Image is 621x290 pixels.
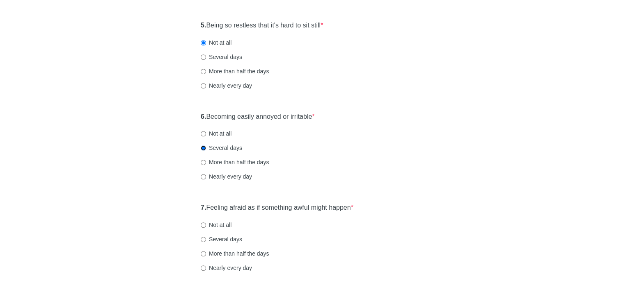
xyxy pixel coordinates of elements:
[201,251,206,256] input: More than half the days
[201,112,315,122] label: Becoming easily annoyed or irritable
[201,21,323,30] label: Being so restless that it's hard to sit still
[201,235,242,243] label: Several days
[201,54,206,60] input: Several days
[201,265,206,271] input: Nearly every day
[201,83,206,88] input: Nearly every day
[201,113,206,120] strong: 6.
[201,172,252,181] label: Nearly every day
[201,237,206,242] input: Several days
[201,53,242,61] label: Several days
[201,221,231,229] label: Not at all
[201,39,231,47] label: Not at all
[201,145,206,151] input: Several days
[201,69,206,74] input: More than half the days
[201,160,206,165] input: More than half the days
[201,249,269,258] label: More than half the days
[201,203,353,213] label: Feeling afraid as if something awful might happen
[201,22,206,29] strong: 5.
[201,82,252,90] label: Nearly every day
[201,222,206,228] input: Not at all
[201,40,206,45] input: Not at all
[201,174,206,179] input: Nearly every day
[201,144,242,152] label: Several days
[201,131,206,136] input: Not at all
[201,129,231,138] label: Not at all
[201,158,269,166] label: More than half the days
[201,264,252,272] label: Nearly every day
[201,67,269,75] label: More than half the days
[201,204,206,211] strong: 7.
